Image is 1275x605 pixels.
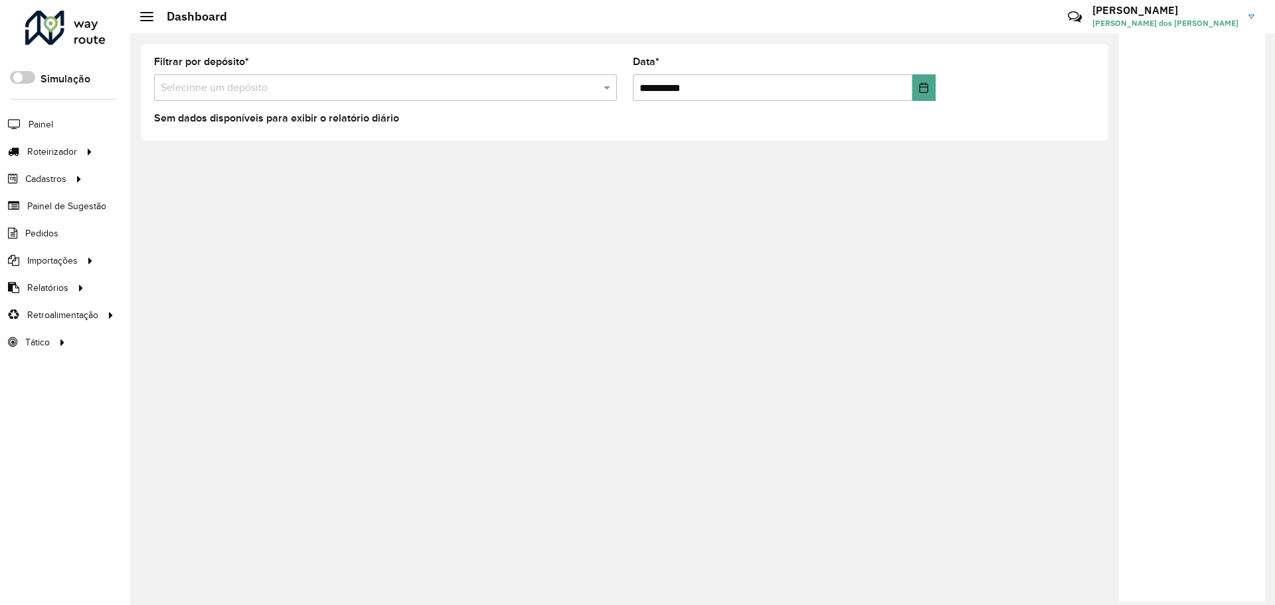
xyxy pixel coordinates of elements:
[909,4,1048,40] div: Críticas? Dúvidas? Elogios? Sugestões? Entre em contato conosco!
[1061,3,1089,31] a: Contato Rápido
[154,110,399,126] label: Sem dados disponíveis para exibir o relatório diário
[27,308,98,322] span: Retroalimentação
[154,54,249,70] label: Filtrar por depósito
[29,118,53,131] span: Painel
[25,172,66,186] span: Cadastros
[25,335,50,349] span: Tático
[1092,17,1238,29] span: [PERSON_NAME] dos [PERSON_NAME]
[633,54,659,70] label: Data
[27,254,78,268] span: Importações
[27,145,77,159] span: Roteirizador
[912,74,936,101] button: Choose Date
[25,226,58,240] span: Pedidos
[27,199,106,213] span: Painel de Sugestão
[153,9,227,24] h2: Dashboard
[41,71,90,87] label: Simulação
[1092,4,1238,17] h3: [PERSON_NAME]
[27,281,68,295] span: Relatórios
